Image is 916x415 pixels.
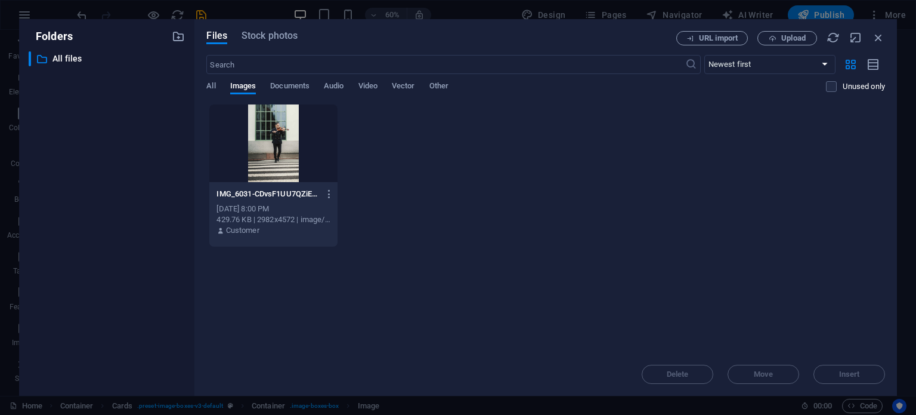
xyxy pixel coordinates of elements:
[757,31,817,45] button: Upload
[358,79,377,96] span: Video
[676,31,748,45] button: URL import
[29,29,73,44] p: Folders
[242,29,298,43] span: Stock photos
[206,29,227,43] span: Files
[52,52,163,66] p: All files
[270,79,310,96] span: Documents
[872,31,885,44] i: Close
[324,79,343,96] span: Audio
[843,81,885,92] p: Displays only files that are not in use on the website. Files added during this session can still...
[781,35,806,42] span: Upload
[230,79,256,96] span: Images
[699,35,738,42] span: URL import
[172,30,185,43] i: Create new folder
[226,225,259,236] p: Customer
[29,51,31,66] div: ​
[206,79,215,96] span: All
[392,79,415,96] span: Vector
[429,79,448,96] span: Other
[206,55,685,74] input: Search
[216,189,319,199] p: IMG_6031-CDvsF1UU7QZiExOrIZoF5g.jpg
[827,31,840,44] i: Reload
[216,204,330,214] div: [DATE] 8:00 PM
[216,214,330,225] div: 429.76 KB | 2982x4572 | image/jpeg
[849,31,862,44] i: Minimize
